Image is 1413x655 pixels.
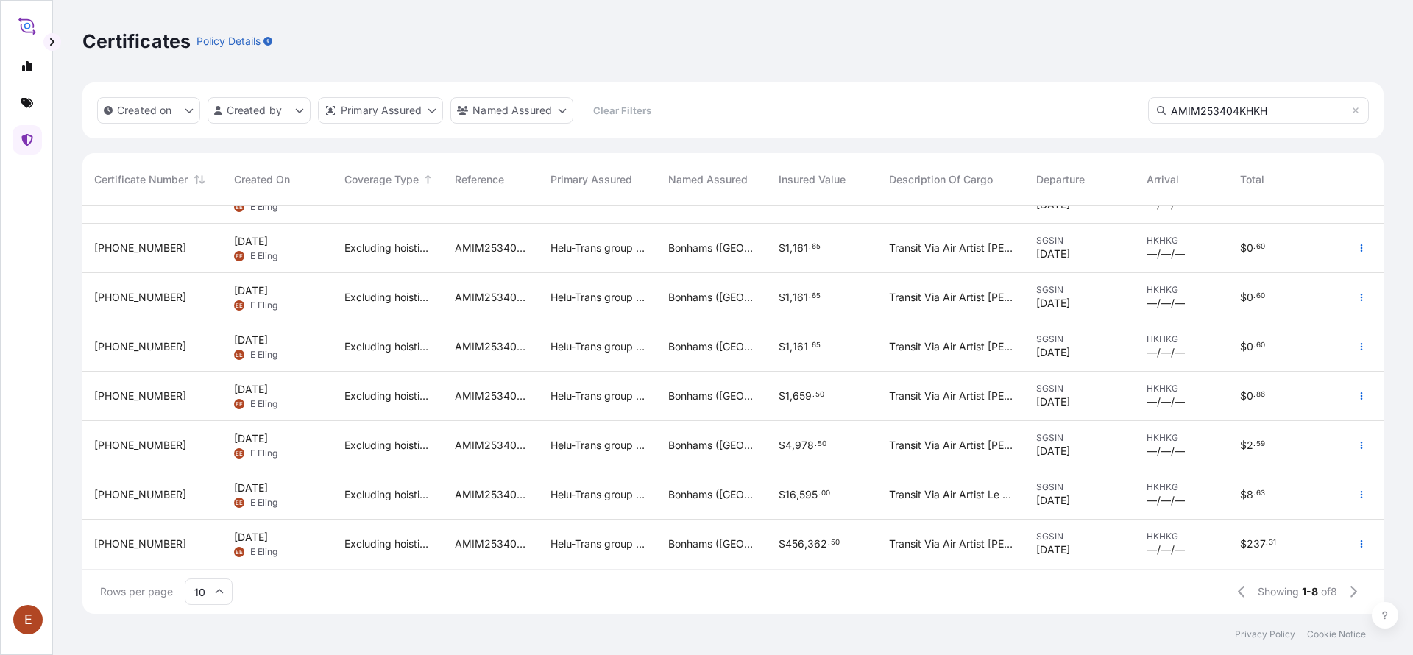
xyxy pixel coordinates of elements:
span: , [790,341,793,352]
span: 237 [1247,539,1266,549]
span: Reference [455,172,504,187]
span: Helu-Trans group of companies and their subsidiaries [550,537,645,551]
span: —/—/— [1147,542,1185,557]
span: —/—/— [1147,247,1185,261]
span: 65 [812,343,821,348]
span: [PHONE_NUMBER] [94,290,186,305]
span: 31 [1269,540,1276,545]
span: [DATE] [234,234,268,249]
span: 595 [799,489,818,500]
button: distributor Filter options [318,97,443,124]
span: AMIM253404KHKH [455,290,527,305]
span: [DATE] [234,382,268,397]
button: Clear Filters [581,99,663,122]
span: HKHKG [1147,531,1217,542]
span: EE [235,199,243,214]
span: —/—/— [1147,296,1185,311]
span: 00 [821,491,830,496]
span: E Eling [250,447,277,459]
span: 0 [1247,341,1253,352]
span: Bonhams ([GEOGRAPHIC_DATA]) Ltd, [GEOGRAPHIC_DATA] Branch (AMIM253404KHKH) [668,389,755,403]
span: SGSIN [1036,333,1123,345]
span: Bonhams ([GEOGRAPHIC_DATA]) Ltd, [GEOGRAPHIC_DATA] Branch (AMIM253404KHKH) [668,537,755,551]
span: 0 [1247,243,1253,253]
span: Helu-Trans group of companies and their subsidiaries [550,438,645,453]
span: 16 [785,489,796,500]
span: AMIM253404KHKH [455,438,527,453]
button: cargoOwner Filter options [450,97,573,124]
span: 659 [793,391,812,401]
span: 60 [1256,343,1265,348]
span: 362 [807,539,827,549]
span: [DATE] [234,333,268,347]
span: , [790,292,793,302]
span: Excluding hoisting [344,389,431,403]
span: . [809,343,811,348]
span: 1-8 [1302,584,1318,599]
span: HKHKG [1147,432,1217,444]
span: 50 [815,392,824,397]
span: EE [235,446,243,461]
span: HKHKG [1147,284,1217,296]
span: Transit Via Air Artist [PERSON_NAME] FOREVER GRATEFUL TO THE GREAT CHAIRMAN [PERSON_NAME] 9 1969 ... [889,389,1013,403]
span: $ [779,539,785,549]
button: Sort [422,171,439,188]
span: [DATE] [1036,444,1070,458]
span: EE [235,298,243,313]
span: 1 [785,341,790,352]
span: Excluding hoisting [344,290,431,305]
span: Bonhams ([GEOGRAPHIC_DATA]) Ltd, [GEOGRAPHIC_DATA] Branch (AMIM253404KHKH) [668,241,755,255]
span: 0 [1247,292,1253,302]
span: $ [779,391,785,401]
span: E [24,612,32,627]
span: $ [779,292,785,302]
span: SGSIN [1036,481,1123,493]
span: Total [1240,172,1264,187]
span: Rows per page [100,584,173,599]
span: 59 [1256,442,1265,447]
span: 0 [1247,391,1253,401]
span: EE [235,495,243,510]
span: $ [779,489,785,500]
span: —/—/— [1147,444,1185,458]
span: Excluding hoisting [344,537,431,551]
span: . [818,491,821,496]
span: Excluding hoisting [344,339,431,354]
span: 4 [785,440,792,450]
span: Bonhams ([GEOGRAPHIC_DATA]) Ltd, [GEOGRAPHIC_DATA] Branch (AMIM253404KHKH) [668,438,755,453]
span: . [1253,442,1256,447]
span: HKHKG [1147,235,1217,247]
span: 161 [793,341,808,352]
p: Policy Details [196,34,261,49]
span: 86 [1256,392,1265,397]
span: . [1266,540,1268,545]
span: 60 [1256,244,1265,249]
p: Certificates [82,29,191,53]
span: Created On [234,172,290,187]
p: Primary Assured [341,103,422,118]
span: —/—/— [1147,345,1185,360]
span: [DATE] [234,283,268,298]
span: 2 [1247,440,1253,450]
span: Transit Via Air Artist [PERSON_NAME] VAN [PERSON_NAME] PORTRAIT OF [PERSON_NAME] THERE IS NOTHING... [889,241,1013,255]
span: . [828,540,830,545]
p: Created by [227,103,283,118]
span: , [796,489,799,500]
span: $ [1240,292,1247,302]
span: E Eling [250,250,277,262]
span: SGSIN [1036,432,1123,444]
span: $ [779,341,785,352]
span: Helu-Trans group of companies and their subsidiaries [550,389,645,403]
span: $ [779,440,785,450]
span: Bonhams ([GEOGRAPHIC_DATA]) Ltd, [GEOGRAPHIC_DATA] Branch (AMIM253404KHKH) [668,339,755,354]
span: Helu-Trans group of companies and their subsidiaries [550,290,645,305]
span: $ [1240,539,1247,549]
a: Privacy Policy [1235,629,1295,640]
span: 1 [785,243,790,253]
span: Bonhams ([GEOGRAPHIC_DATA]) Ltd, [GEOGRAPHIC_DATA] Branch (AMIM253404KHKH) [668,290,755,305]
span: 161 [793,292,808,302]
span: of 8 [1321,584,1337,599]
span: , [790,243,793,253]
span: [DATE] [234,530,268,545]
